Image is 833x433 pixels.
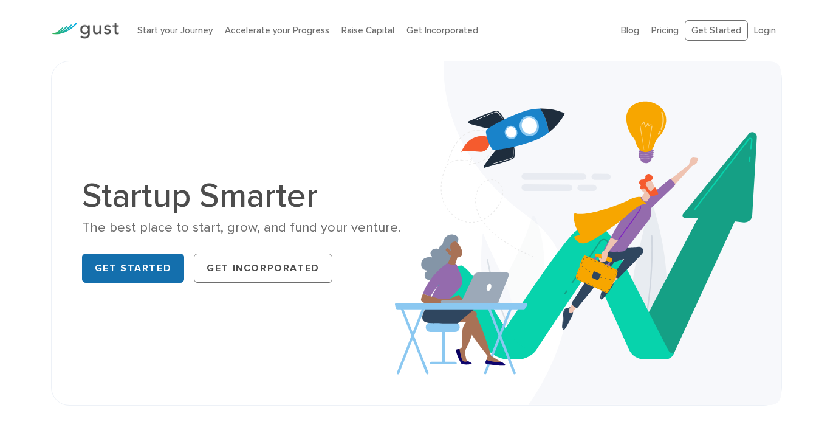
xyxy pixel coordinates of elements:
[82,179,408,213] h1: Startup Smarter
[341,25,394,36] a: Raise Capital
[225,25,329,36] a: Accelerate your Progress
[194,254,332,283] a: Get Incorporated
[82,254,185,283] a: Get Started
[651,25,679,36] a: Pricing
[754,25,776,36] a: Login
[82,219,408,237] div: The best place to start, grow, and fund your venture.
[137,25,213,36] a: Start your Journey
[51,23,119,39] img: Gust Logo
[395,61,781,405] img: Startup Smarter Hero
[621,25,639,36] a: Blog
[685,20,748,41] a: Get Started
[406,25,478,36] a: Get Incorporated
